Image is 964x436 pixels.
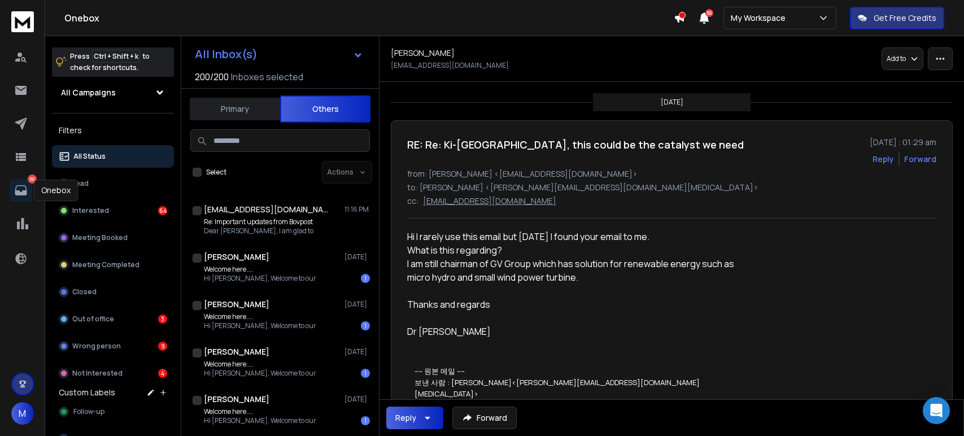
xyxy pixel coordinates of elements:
p: All Status [73,152,106,161]
p: Wrong person [72,342,121,351]
button: All Status [52,145,174,168]
button: Lead [52,172,174,195]
button: Meeting Completed [52,254,174,276]
p: Hi [PERSON_NAME], Welcome to our [204,369,316,378]
p: My Workspace [731,12,790,24]
button: Wrong person9 [52,335,174,357]
p: [EMAIL_ADDRESS][DOMAIN_NAME] [423,195,556,207]
div: Thanks and regards [407,298,737,311]
p: Welcome here.... [204,360,316,369]
div: I am still chairman of GV Group which has solution for renewable energy such as micro hydro and s... [407,257,737,284]
p: Meeting Booked [72,233,128,242]
h1: All Campaigns [61,87,116,98]
p: Welcome here.... [204,265,316,274]
span: 50 [705,9,713,17]
p: Welcome here.... [204,407,316,416]
p: Get Free Credits [874,12,936,24]
p: Out of office [72,315,114,324]
div: 4 [158,369,167,378]
img: logo [11,11,34,32]
a: 80 [10,179,32,202]
button: Meeting Booked [52,226,174,249]
p: Interested [72,206,109,215]
div: 3 [158,315,167,324]
span: Ctrl + Shift + k [92,50,140,63]
button: Get Free Credits [850,7,944,29]
button: Reply [873,154,894,165]
button: Closed [52,281,174,303]
button: M [11,402,34,425]
div: 9 [158,342,167,351]
p: Dear [PERSON_NAME], I am glad to [204,226,313,236]
span: Follow-up [73,407,104,416]
h1: [PERSON_NAME] [204,394,269,405]
button: Interested64 [52,199,174,222]
h3: Inboxes selected [231,70,303,84]
p: Closed [72,287,97,297]
p: [DATE] [344,347,370,356]
div: What is this regarding? [407,243,737,257]
p: Add to [887,54,906,63]
div: Onebox [34,180,78,201]
h1: [PERSON_NAME] [391,47,455,59]
h1: [EMAIL_ADDRESS][DOMAIN_NAME] [204,204,328,215]
p: Hi [PERSON_NAME], Welcome to our [204,274,316,283]
p: Lead [72,179,89,188]
button: Follow-up [52,400,174,423]
h3: Custom Labels [59,387,115,398]
div: Open Intercom Messenger [923,397,950,424]
h1: Onebox [64,11,674,25]
button: All Inbox(s) [186,43,372,66]
button: Reply [386,407,443,429]
span: 200 / 200 [195,70,229,84]
p: Hi [PERSON_NAME], Welcome to our [204,321,316,330]
div: 1 [361,416,370,425]
p: from: [PERSON_NAME] <[EMAIL_ADDRESS][DOMAIN_NAME]> [407,168,936,180]
p: Welcome here.... [204,312,316,321]
p: [DATE] : 01:29 am [870,137,936,148]
p: Re: Important updates from Bovpost [204,217,313,226]
p: [EMAIL_ADDRESS][DOMAIN_NAME] [391,61,509,70]
button: Others [280,95,370,123]
p: Press to check for shortcuts. [70,51,150,73]
div: 1 [361,369,370,378]
button: Out of office3 [52,308,174,330]
h1: RE: Re: Ki-[GEOGRAPHIC_DATA], this could be the catalyst we need [407,137,744,152]
p: [DATE] [344,300,370,309]
p: Hi [PERSON_NAME], Welcome to our [204,416,316,425]
h1: All Inbox(s) [195,49,258,60]
h1: [PERSON_NAME] [204,251,269,263]
div: Reply [395,412,416,424]
label: Select [206,168,226,177]
p: [DATE] [344,252,370,261]
p: Meeting Completed [72,260,139,269]
p: 11:16 PM [344,205,370,214]
h1: [PERSON_NAME] [204,346,269,357]
p: [DATE] [661,98,683,107]
div: Forward [904,154,936,165]
div: 1 [361,321,370,330]
p: 80 [28,175,37,184]
p: cc: [407,195,418,207]
div: 64 [158,206,167,215]
button: Primary [190,97,280,121]
button: Not Interested4 [52,362,174,385]
button: All Campaigns [52,81,174,104]
p: Not Interested [72,369,123,378]
div: 1 [361,274,370,283]
p: [DATE] [344,395,370,404]
button: Forward [452,407,517,429]
div: Dr [PERSON_NAME] [407,325,737,338]
h3: Filters [52,123,174,138]
h1: [PERSON_NAME] [204,299,269,310]
p: to: [PERSON_NAME] <[PERSON_NAME][EMAIL_ADDRESS][DOMAIN_NAME][MEDICAL_DATA]> [407,182,936,193]
p: ---- 원본 메일 ---- 보낸 사람 : [PERSON_NAME]<[PERSON_NAME][EMAIL_ADDRESS][DOMAIN_NAME][MEDICAL_DATA]> 받는... [415,365,737,433]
